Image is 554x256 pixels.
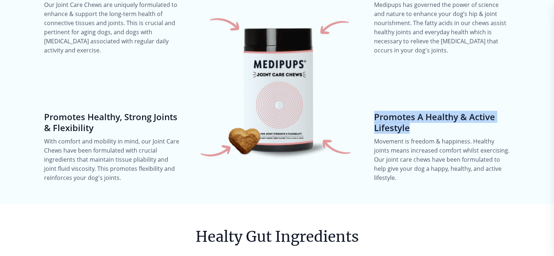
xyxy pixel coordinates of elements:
[44,137,180,182] p: With comfort and mobility in mind, our Joint Care Chews have been formulated with crucial ingredi...
[374,0,510,55] p: Medipups has governed the power of science and nature to enhance your dog’s hip & joint nourishme...
[44,111,180,133] h4: Promotes Healthy, Strong Joints & Flexibility
[374,137,510,182] p: Movement is freedom & happiness. Healthy joints means increased comfort whilst exercising. Our jo...
[196,226,359,247] h3: Healty Gut Ingredients
[374,111,510,133] h4: Promotes A Healthy & Active Lifestyle
[44,0,180,55] p: Our Joint Care Chews are uniquely formulated to enhance & support the long-term health of connect...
